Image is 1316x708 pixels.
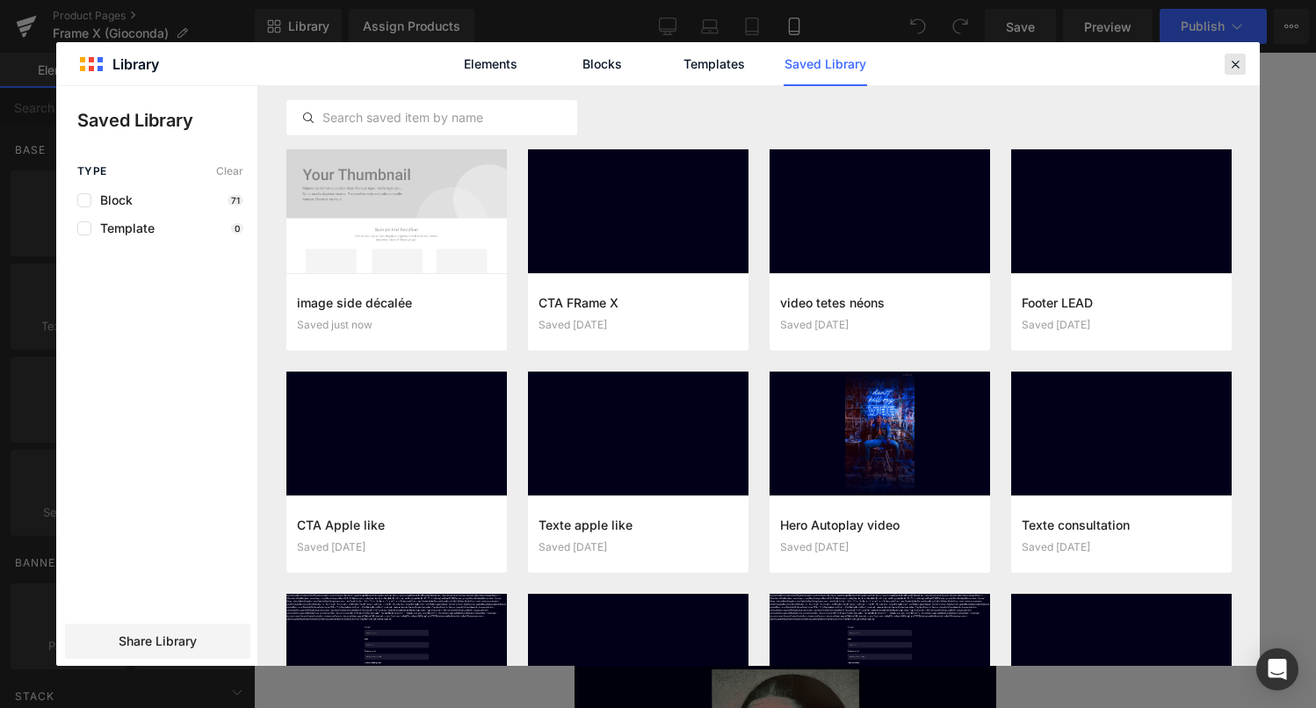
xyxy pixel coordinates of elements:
a: Blocks [560,42,644,86]
input: Search saved item by name [287,107,576,128]
span: Type [77,165,107,177]
div: Saved [DATE] [1022,541,1221,553]
div: Saved [DATE] [780,319,980,331]
h3: Texte consultation [1022,516,1221,534]
span: shopping_cart [383,16,404,37]
div: Saved [DATE] [539,319,738,331]
span: Block [91,193,133,207]
div: Saved [DATE] [539,541,738,553]
span: Template [91,221,155,235]
div: Open Intercom Messenger [1256,648,1298,690]
p: 0 [231,223,243,234]
h3: CTA FRame X [539,293,738,312]
img: tab_keywords_by_traffic_grey.svg [202,102,216,116]
p: Saved Library [77,107,257,134]
img: tab_domain_overview_orange.svg [73,102,87,116]
div: Domaine: [DOMAIN_NAME] [46,46,199,60]
h3: Footer LEAD [1022,293,1221,312]
div: Saved [DATE] [1022,319,1221,331]
span: menu [18,16,39,37]
div: Saved [DATE] [297,541,496,553]
h3: video tetes néons [780,293,980,312]
div: Saved [DATE] [780,541,980,553]
span: Share Library [119,632,197,650]
strong: Une icône, détournée. [44,492,242,517]
span: Clear [216,165,243,177]
div: Saved just now [297,319,496,331]
span: Elle les transforme. [85,560,228,581]
a: Saved Library [784,42,867,86]
h3: Hero Autoplay video [780,516,980,534]
img: logo_orange.svg [28,28,42,42]
span: Elle ne se contente pas d’exister sur vos murs. [44,537,340,581]
div: v 4.0.25 [49,28,86,42]
p: 71 [228,195,243,206]
a: Elements [449,42,532,86]
h3: Texte apple like [539,516,738,534]
img: website_grey.svg [28,46,42,60]
h3: image side décalée [297,293,496,312]
a: Templates [672,42,756,86]
div: Mots-clés [221,104,265,115]
a: Panier [380,12,408,40]
h3: CTA Apple like [297,516,496,534]
a: Menu [14,12,42,40]
div: Domaine [92,104,135,115]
